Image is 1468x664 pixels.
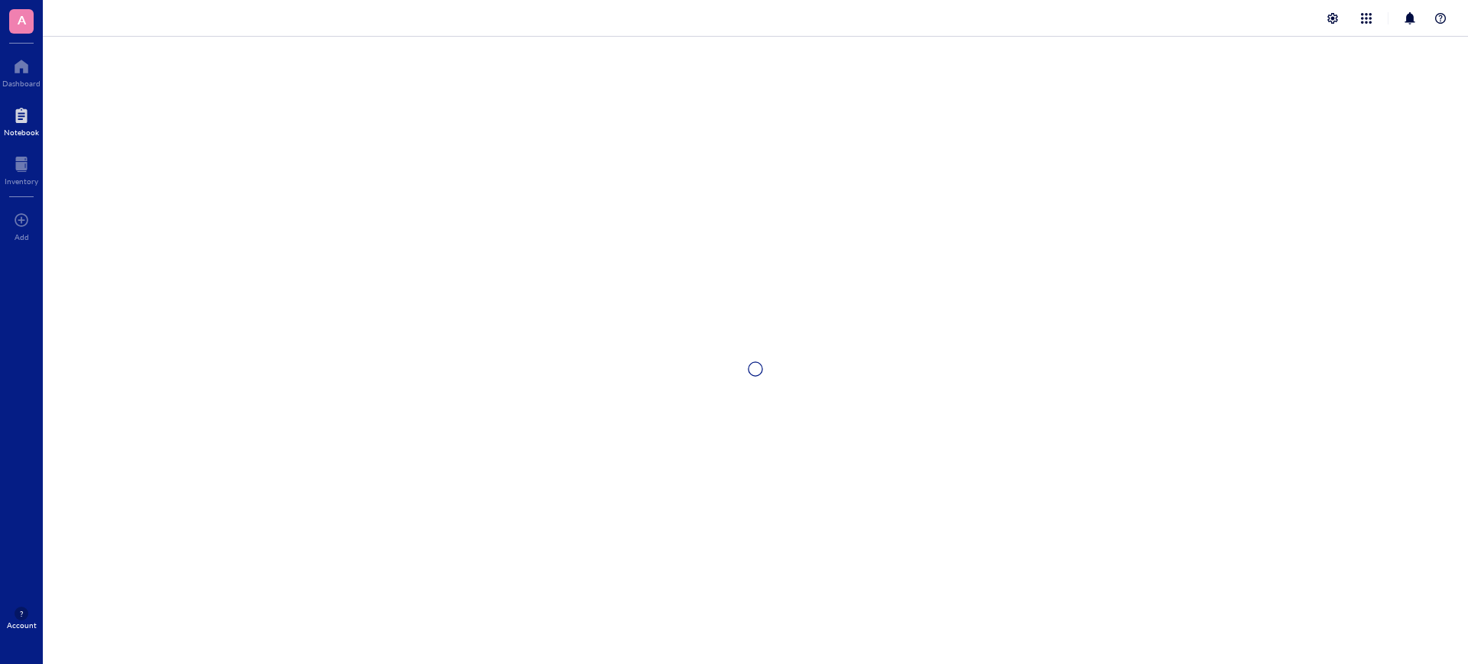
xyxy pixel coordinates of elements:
a: Dashboard [2,54,41,88]
div: Add [15,232,29,241]
a: Notebook [4,103,39,137]
div: Inventory [5,177,38,186]
a: Inventory [5,152,38,186]
span: A [18,10,26,29]
div: Notebook [4,128,39,137]
div: Account [7,620,37,630]
div: Dashboard [2,79,41,88]
span: ? [20,609,23,618]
